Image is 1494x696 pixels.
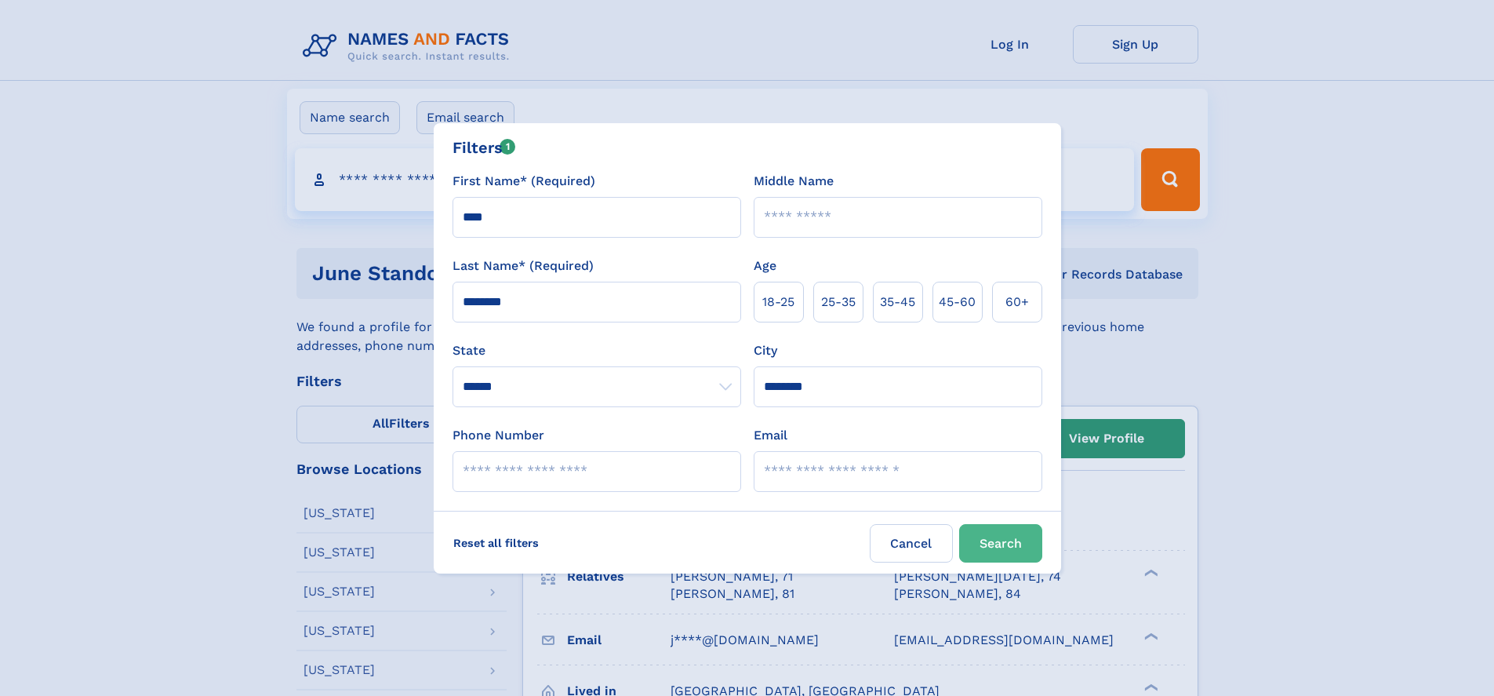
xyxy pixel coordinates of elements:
label: Phone Number [453,426,544,445]
span: 35‑45 [880,293,915,312]
span: 45‑60 [939,293,976,312]
label: Last Name* (Required) [453,257,594,275]
span: 18‑25 [762,293,794,312]
div: Filters [453,136,516,159]
label: Email [754,426,787,445]
label: Cancel [870,524,953,563]
label: State [453,341,741,360]
label: Age [754,257,776,275]
span: 60+ [1005,293,1029,312]
label: Reset all filters [443,524,549,562]
label: Middle Name [754,172,834,191]
label: First Name* (Required) [453,172,595,191]
label: City [754,341,777,360]
button: Search [959,524,1042,563]
span: 25‑35 [821,293,856,312]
